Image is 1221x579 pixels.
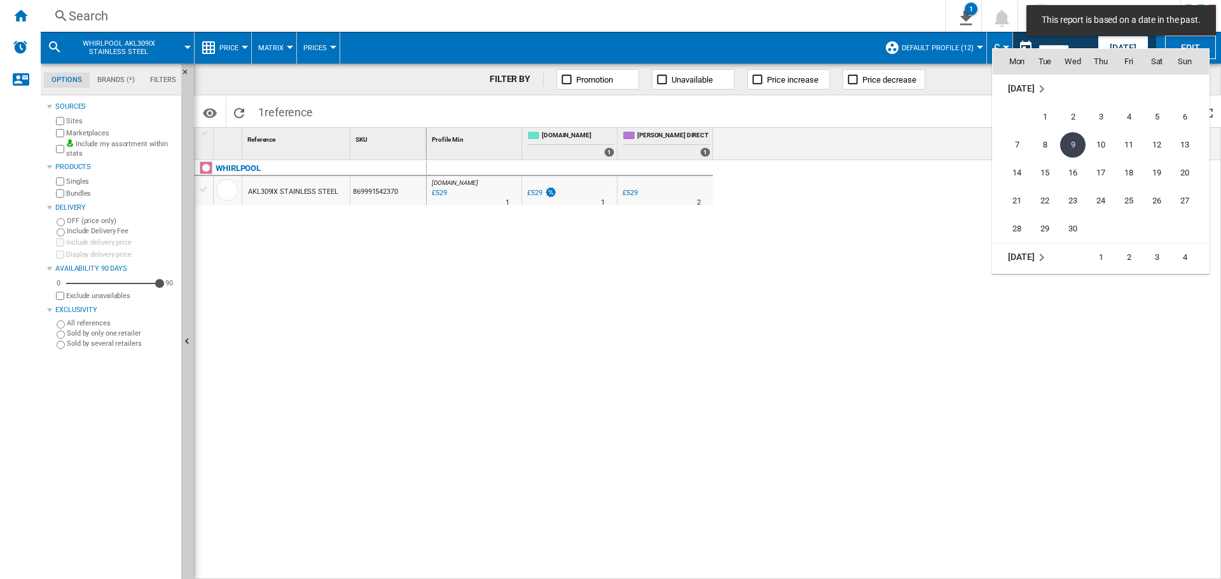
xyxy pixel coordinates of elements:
[993,187,1031,215] td: Monday April 21 2025
[1060,104,1086,130] span: 2
[1116,188,1142,214] span: 25
[1031,49,1059,74] th: Tue
[1172,104,1197,130] span: 6
[1008,252,1034,262] span: [DATE]
[1172,132,1197,158] span: 13
[1143,159,1171,187] td: Saturday April 19 2025
[1143,103,1171,131] td: Saturday April 5 2025
[1144,104,1169,130] span: 5
[1060,160,1086,186] span: 16
[1087,131,1115,159] td: Thursday April 10 2025
[993,131,1031,159] td: Monday April 7 2025
[993,49,1209,273] md-calendar: Calendar
[1059,131,1087,159] td: Wednesday April 9 2025
[1088,104,1114,130] span: 3
[1004,188,1030,214] span: 21
[1116,104,1142,130] span: 4
[1088,160,1114,186] span: 17
[1031,103,1059,131] td: Tuesday April 1 2025
[993,215,1031,243] td: Monday April 28 2025
[1060,216,1086,242] span: 30
[1032,160,1058,186] span: 15
[1115,243,1143,271] td: Friday May 2 2025
[1032,188,1058,214] span: 22
[1144,188,1169,214] span: 26
[1115,187,1143,215] td: Friday April 25 2025
[1116,245,1142,270] span: 2
[1004,132,1030,158] span: 7
[1172,160,1197,186] span: 20
[1143,49,1171,74] th: Sat
[1116,160,1142,186] span: 18
[1087,103,1115,131] td: Thursday April 3 2025
[1172,188,1197,214] span: 27
[1060,132,1086,158] span: 9
[1088,132,1114,158] span: 10
[993,215,1209,243] tr: Week 5
[1059,49,1087,74] th: Wed
[1087,49,1115,74] th: Thu
[1115,49,1143,74] th: Fri
[1032,104,1058,130] span: 1
[993,159,1031,187] td: Monday April 14 2025
[993,74,1209,103] tr: Week undefined
[993,243,1209,271] tr: Week 1
[1116,132,1142,158] span: 11
[1059,215,1087,243] td: Wednesday April 30 2025
[1171,131,1209,159] td: Sunday April 13 2025
[1059,159,1087,187] td: Wednesday April 16 2025
[1115,159,1143,187] td: Friday April 18 2025
[1171,159,1209,187] td: Sunday April 20 2025
[1143,131,1171,159] td: Saturday April 12 2025
[1144,245,1169,270] span: 3
[1032,216,1058,242] span: 29
[1143,243,1171,271] td: Saturday May 3 2025
[1031,159,1059,187] td: Tuesday April 15 2025
[1115,103,1143,131] td: Friday April 4 2025
[1171,243,1209,271] td: Sunday May 4 2025
[1032,132,1058,158] span: 8
[1144,160,1169,186] span: 19
[1171,187,1209,215] td: Sunday April 27 2025
[1171,103,1209,131] td: Sunday April 6 2025
[1059,187,1087,215] td: Wednesday April 23 2025
[1059,103,1087,131] td: Wednesday April 2 2025
[1060,188,1086,214] span: 23
[1172,245,1197,270] span: 4
[993,103,1209,131] tr: Week 1
[1087,159,1115,187] td: Thursday April 17 2025
[993,187,1209,215] tr: Week 4
[1144,132,1169,158] span: 12
[993,159,1209,187] tr: Week 3
[1008,83,1034,93] span: [DATE]
[993,243,1087,271] td: May 2025
[993,74,1209,103] td: April 2025
[1088,188,1114,214] span: 24
[993,131,1209,159] tr: Week 2
[1143,187,1171,215] td: Saturday April 26 2025
[1171,49,1209,74] th: Sun
[1031,131,1059,159] td: Tuesday April 8 2025
[1004,160,1030,186] span: 14
[1038,14,1204,27] span: This report is based on a date in the past.
[1088,245,1114,270] span: 1
[1004,216,1030,242] span: 28
[993,49,1031,74] th: Mon
[1115,131,1143,159] td: Friday April 11 2025
[1031,215,1059,243] td: Tuesday April 29 2025
[1087,243,1115,271] td: Thursday May 1 2025
[1031,187,1059,215] td: Tuesday April 22 2025
[1087,187,1115,215] td: Thursday April 24 2025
